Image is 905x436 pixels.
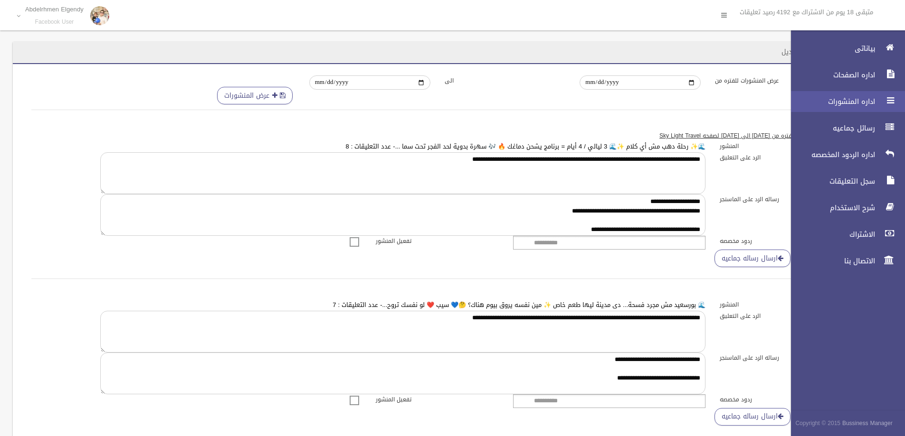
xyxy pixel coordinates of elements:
label: ردود مخصصه [713,394,850,405]
span: شرح الاستخدام [783,203,878,213]
span: بياناتى [783,44,878,53]
label: رساله الرد على الماسنجر [713,353,850,363]
span: الاشتراك [783,230,878,239]
label: تفعيل المنشور [369,236,506,246]
a: الاتصال بنا [783,250,905,271]
strong: Bussiness Manager [842,418,893,428]
a: اداره الصفحات [783,65,905,85]
label: ردود مخصصه [713,236,850,246]
button: عرض المنشورات [217,87,293,104]
a: اداره المنشورات [783,91,905,112]
a: بياناتى [783,38,905,59]
span: اداره المنشورات [783,97,878,106]
u: قائمه ب 50 منشور للفتره من [DATE] الى [DATE] لصفحه Sky Light Travel [659,130,843,141]
span: الاتصال بنا [783,256,878,266]
a: رسائل جماعيه [783,118,905,139]
header: اداره المنشورات / تعديل [770,43,862,61]
a: شرح الاستخدام [783,197,905,218]
span: Copyright © 2015 [795,418,840,428]
label: الى [438,75,573,86]
label: الرد على التعليق [713,152,850,163]
span: اداره الردود المخصصه [783,150,878,159]
label: تفعيل المنشور [369,394,506,405]
span: اداره الصفحات [783,70,878,80]
a: سجل التعليقات [783,171,905,192]
span: رسائل جماعيه [783,123,878,133]
label: رساله الرد على الماسنجر [713,194,850,204]
a: 🌊 بورسعيد مش مجرد فسحة... دى مدينة ليها طعم خاص ✨ مين نفسه يروق بيوم هناك؟ 🤔💙 سيب ❤️ لو نفسك تروح... [333,299,705,311]
label: عرض المنشورات للفتره من [708,75,843,86]
label: الرد على التعليق [713,311,850,321]
label: المنشور [713,299,850,310]
a: اداره الردود المخصصه [783,144,905,165]
span: سجل التعليقات [783,176,878,186]
a: 🌊✨ رحلة دهب مش أي كلام ✨🌊 3 ليالي / 4 أيام = برنامج يشحن دماغك 🔥 🎶 سهرة بدوية لحد الفجر تحت سما .... [345,140,705,152]
a: ارسال رساله جماعيه [714,408,791,426]
a: الاشتراك [783,224,905,245]
a: ارسال رساله جماعيه [714,250,791,267]
p: Abdelrhmen Elgendy [25,6,84,13]
label: المنشور [713,141,850,151]
small: Facebook User [25,19,84,26]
